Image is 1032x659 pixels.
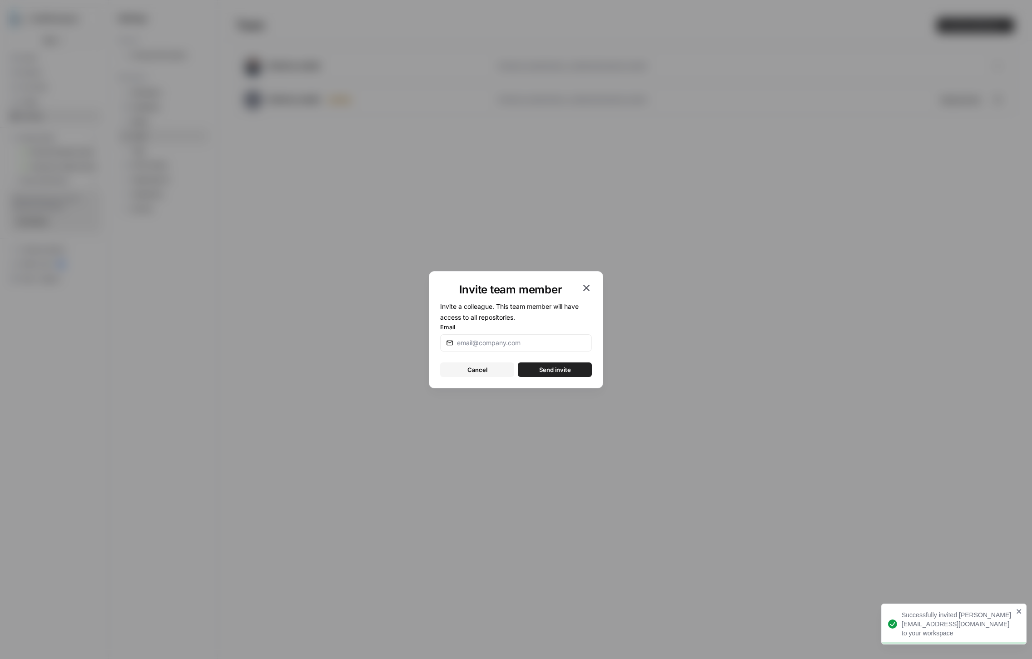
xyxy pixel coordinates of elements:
input: email@company.com [457,338,586,347]
button: Cancel [440,362,514,377]
label: Email [440,322,592,332]
span: Invite a colleague. This team member will have access to all repositories. [440,302,579,321]
button: Send invite [518,362,592,377]
button: close [1016,608,1022,615]
span: Send invite [539,365,571,374]
div: Successfully invited [PERSON_NAME][EMAIL_ADDRESS][DOMAIN_NAME] to your workspace [902,610,1013,638]
h1: Invite team member [440,282,581,297]
span: Cancel [467,365,487,374]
